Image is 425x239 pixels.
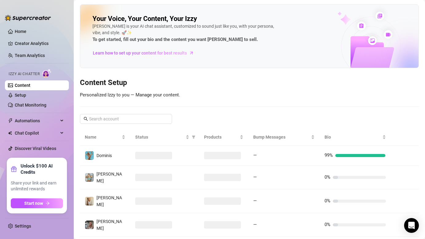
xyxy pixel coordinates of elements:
[15,146,56,151] a: Discover Viral Videos
[248,129,320,146] th: Bump Messages
[325,174,330,180] span: 0%
[92,48,199,58] a: Learn how to set up your content for best results
[80,78,419,88] h3: Content Setup
[11,198,63,208] button: Start nowarrow-right
[45,201,50,205] span: arrow-right
[8,131,12,135] img: Chat Copilot
[80,129,130,146] th: Name
[93,50,187,56] span: Learn how to set up your content for best results
[188,50,195,56] span: arrow-right
[253,174,257,180] span: —
[85,197,94,205] img: Megan
[96,153,112,158] span: Dominis
[42,69,52,78] img: AI Chatter
[253,152,257,158] span: —
[21,163,63,175] strong: Unlock $100 AI Credits
[320,129,391,146] th: Bio
[15,83,30,88] a: Content
[325,198,330,204] span: 0%
[96,219,122,231] span: [PERSON_NAME]
[192,135,195,139] span: filter
[85,151,94,160] img: Dominis
[15,224,31,229] a: Settings
[15,53,45,58] a: Team Analytics
[85,221,94,229] img: Natalia
[92,23,277,43] div: [PERSON_NAME] is your AI chat assistant, customized to sound just like you, with your persona, vi...
[5,15,51,21] img: logo-BBDzfeDw.svg
[204,134,238,140] span: Products
[92,14,197,23] h2: Your Voice, Your Content, Your Izzy
[85,134,120,140] span: Name
[89,115,163,122] input: Search account
[9,71,40,77] span: Izzy AI Chatter
[253,222,257,227] span: —
[85,173,94,182] img: Olivia
[191,132,197,142] span: filter
[96,172,122,183] span: [PERSON_NAME]
[15,116,58,126] span: Automations
[253,198,257,204] span: —
[96,195,122,207] span: [PERSON_NAME]
[15,29,26,34] a: Home
[199,129,248,146] th: Products
[323,5,419,68] img: ai-chatter-content-library-cLFOSyPT.png
[84,117,88,121] span: search
[92,37,258,42] strong: To get started, fill out your bio and the content you want [PERSON_NAME] to sell.
[80,92,180,98] span: Personalized Izzy to you — Manage your content.
[15,38,64,48] a: Creator Analytics
[135,134,184,140] span: Status
[325,134,381,140] span: Bio
[325,222,330,227] span: 0%
[24,201,43,206] span: Start now
[404,218,419,233] div: Open Intercom Messenger
[253,134,310,140] span: Bump Messages
[15,103,46,107] a: Chat Monitoring
[11,180,63,192] span: Share your link and earn unlimited rewards
[15,93,26,98] a: Setup
[11,166,17,172] span: gift
[130,129,199,146] th: Status
[8,118,13,123] span: thunderbolt
[325,152,333,158] span: 99%
[15,128,58,138] span: Chat Copilot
